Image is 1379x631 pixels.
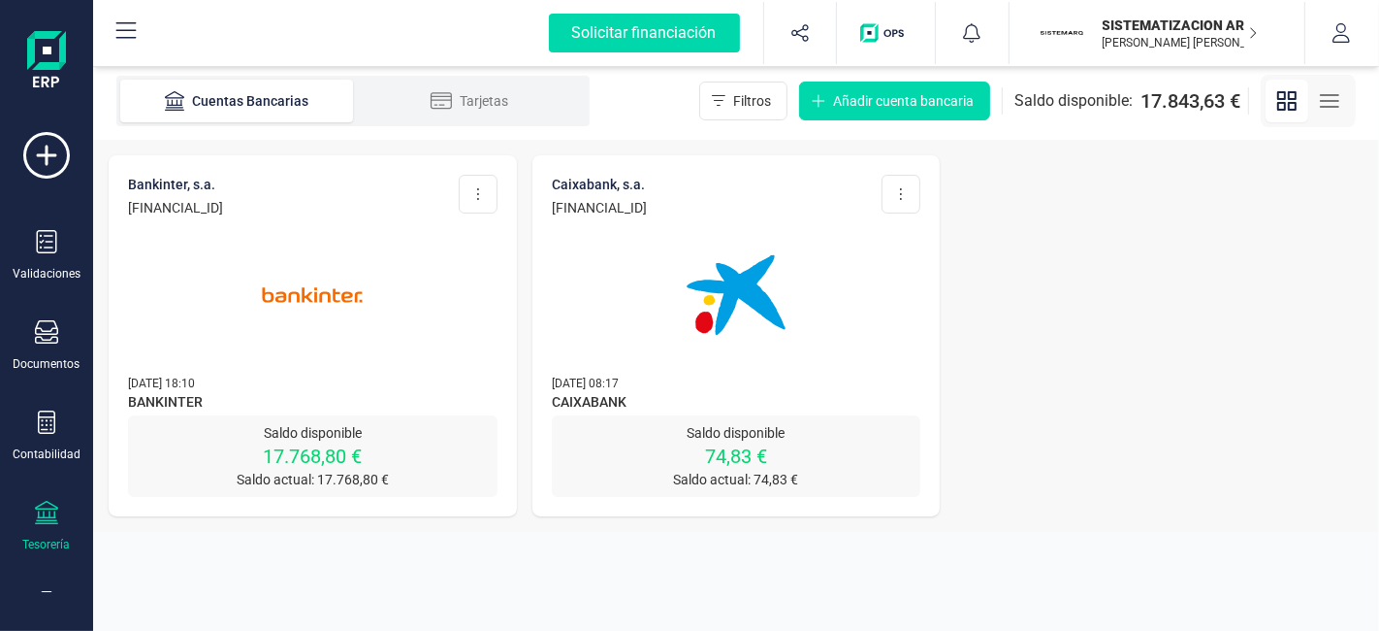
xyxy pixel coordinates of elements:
[549,14,740,52] div: Solicitar financiación
[1041,12,1083,54] img: SI
[799,82,990,120] button: Añadir cuenta bancaria
[128,377,195,390] span: [DATE] 18:10
[128,443,497,470] p: 17.768,80 €
[552,198,647,217] p: [FINANCIAL_ID]
[14,356,80,372] div: Documentos
[128,423,497,443] p: Saldo disponible
[526,2,763,64] button: Solicitar financiación
[13,266,80,282] div: Validaciones
[552,443,921,470] p: 74,83 €
[699,82,787,120] button: Filtros
[159,91,314,111] div: Cuentas Bancarias
[552,175,647,194] p: CAIXABANK, S.A.
[849,2,923,64] button: Logo de OPS
[392,91,547,111] div: Tarjetas
[128,470,497,489] p: Saldo actual: 17.768,80 €
[128,392,497,415] span: BANKINTER
[23,537,71,552] div: Tesorería
[552,392,921,415] span: CAIXABANK
[733,91,771,111] span: Filtros
[1140,87,1240,115] span: 17.843,63 €
[1014,89,1133,113] span: Saldo disponible:
[552,377,619,390] span: [DATE] 08:17
[1103,35,1258,50] p: [PERSON_NAME] [PERSON_NAME]
[860,23,912,43] img: Logo de OPS
[1103,16,1258,35] p: SISTEMATIZACION ARQUITECTONICA EN REFORMAS SL
[27,31,66,93] img: Logo Finanedi
[13,447,80,462] div: Contabilidad
[128,175,223,194] p: BANKINTER, S.A.
[552,423,921,443] p: Saldo disponible
[128,198,223,217] p: [FINANCIAL_ID]
[552,470,921,489] p: Saldo actual: 74,83 €
[1033,2,1281,64] button: SISISTEMATIZACION ARQUITECTONICA EN REFORMAS SL[PERSON_NAME] [PERSON_NAME]
[833,91,974,111] span: Añadir cuenta bancaria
